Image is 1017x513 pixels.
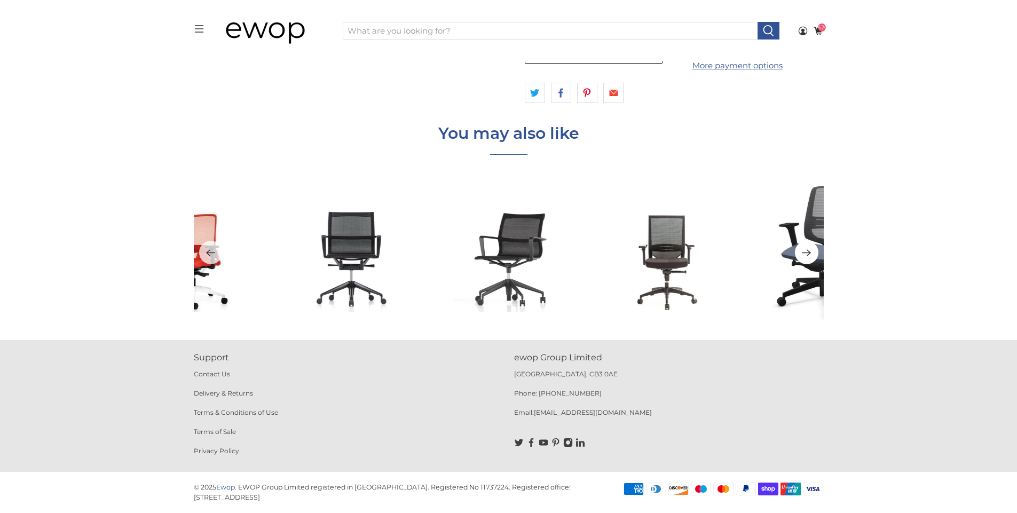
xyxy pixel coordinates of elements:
[216,483,235,491] a: Ewop
[194,389,253,397] a: Delivery & Returns
[194,370,230,378] a: Contact Us
[194,483,236,491] p: © 2025 .
[795,241,818,264] button: Next
[343,22,758,40] input: What are you looking for?
[514,369,824,389] p: [GEOGRAPHIC_DATA], CB3 0AE
[194,447,239,455] a: Privacy Policy
[813,26,823,36] a: 1420
[194,408,278,416] a: Terms & Conditions of Use
[194,483,571,501] p: EWOP Group Limited registered in [GEOGRAPHIC_DATA]. Registered No 11737224. Registered office: [S...
[818,23,826,31] span: 1420
[534,408,652,416] a: [EMAIL_ADDRESS][DOMAIN_NAME]
[438,124,579,143] h4: You may also like
[194,351,503,364] p: Support
[514,351,824,364] p: ewop Group Limited
[194,428,236,436] a: Terms of Sale
[199,241,223,264] button: Previous
[514,408,824,427] p: Email:
[514,389,824,408] p: Phone: [PHONE_NUMBER]
[669,60,807,72] a: More payment options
